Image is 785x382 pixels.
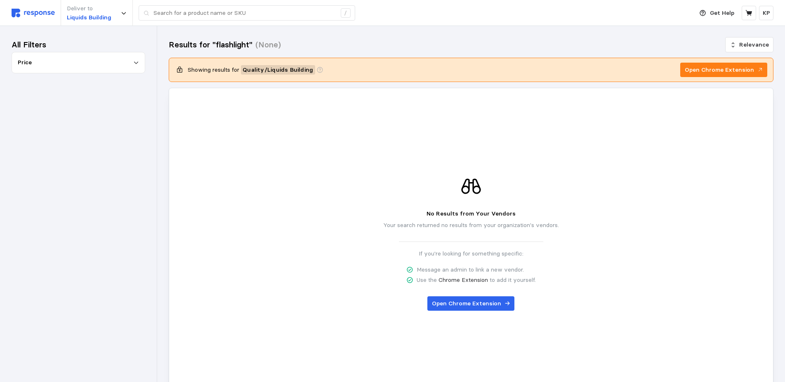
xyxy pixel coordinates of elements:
[427,209,516,218] p: No Results from Your Vendors
[18,58,32,67] p: Price
[710,9,734,18] p: Get Help
[438,276,488,284] a: Chrome Extension
[680,63,767,77] button: Open Chrome Extension
[383,221,559,230] p: Your search returned no results from your organization's vendors.
[188,66,239,75] p: Showing results for
[67,4,111,13] p: Deliver to
[685,66,754,75] p: Open Chrome Extension
[419,249,523,258] p: If you're looking for something specific:
[739,40,769,49] p: Relevance
[169,39,252,50] h3: Results for "flashlight"
[12,39,46,50] h3: All Filters
[417,265,524,274] p: Message an admin to link a new vendor.
[12,9,55,17] img: svg%3e
[67,13,111,22] p: Liquids Building
[427,296,514,311] button: Open Chrome Extension
[243,66,313,74] span: Quality / Liquids Building
[432,299,501,308] p: Open Chrome Extension
[763,9,770,18] p: KP
[255,39,281,50] h3: (None)
[153,6,336,21] input: Search for a product name or SKU
[417,276,536,285] p: Use the to add it yourself.
[725,37,773,53] button: Relevance
[759,6,773,20] button: KP
[695,5,739,21] button: Get Help
[341,8,351,18] div: /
